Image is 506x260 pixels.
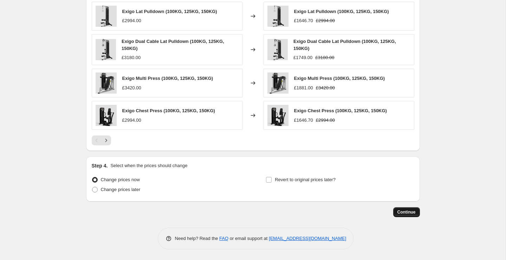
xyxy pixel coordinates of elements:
button: Continue [393,207,420,217]
span: Need help? Read the [175,236,220,241]
strike: £3180.00 [315,54,334,61]
div: £1646.70 [294,117,313,124]
div: £3180.00 [122,54,141,61]
span: Exigo Multi Press (100KG, 125KG, 150KG) [122,76,213,81]
p: Select when the prices should change [110,162,187,169]
span: Revert to original prices later? [275,177,336,182]
a: FAQ [219,236,228,241]
span: Exigo Dual Cable Lat Pulldown (100KG, 125KG, 150KG) [293,39,396,51]
img: 1012-1MultiPressPress-3000x3000px_ISO_80x.jpg [96,72,117,94]
div: £1749.00 [293,54,312,61]
img: 1035-1LateralPulldown-3000x3000px_80x.jpg [267,6,288,27]
img: 1036-1DualCableLateralPulldown-3000x3000px_80x.jpg [267,39,288,60]
div: £1881.00 [294,84,313,91]
div: £2994.00 [122,17,141,24]
nav: Pagination [92,135,111,145]
img: 1012-1MultiPressPress-3000x3000px_ISO_80x.jpg [267,72,288,94]
strike: £2994.00 [316,17,335,24]
span: Change prices later [101,187,141,192]
span: Exigo Lat Pulldown (100KG, 125KG, 150KG) [122,9,217,14]
span: Change prices now [101,177,140,182]
strike: £2994.00 [316,117,335,124]
img: Exigo-Chest-Press-Black-1080x1288px_80x.jpg [267,105,288,126]
span: Exigo Lat Pulldown (100KG, 125KG, 150KG) [294,9,389,14]
div: £3420.00 [122,84,141,91]
img: 1036-1DualCableLateralPulldown-3000x3000px_80x.jpg [96,39,116,60]
button: Next [101,135,111,145]
a: [EMAIL_ADDRESS][DOMAIN_NAME] [269,236,346,241]
h2: Step 4. [92,162,108,169]
span: Exigo Chest Press (100KG, 125KG, 150KG) [122,108,215,113]
span: Exigo Multi Press (100KG, 125KG, 150KG) [294,76,385,81]
div: £1646.70 [294,17,313,24]
span: Continue [397,209,416,215]
span: or email support at [228,236,269,241]
span: Exigo Dual Cable Lat Pulldown (100KG, 125KG, 150KG) [122,39,224,51]
div: £2994.00 [122,117,141,124]
span: Exigo Chest Press (100KG, 125KG, 150KG) [294,108,387,113]
strike: £3420.00 [316,84,335,91]
img: 1035-1LateralPulldown-3000x3000px_80x.jpg [96,6,117,27]
img: Exigo-Chest-Press-Black-1080x1288px_80x.jpg [96,105,117,126]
